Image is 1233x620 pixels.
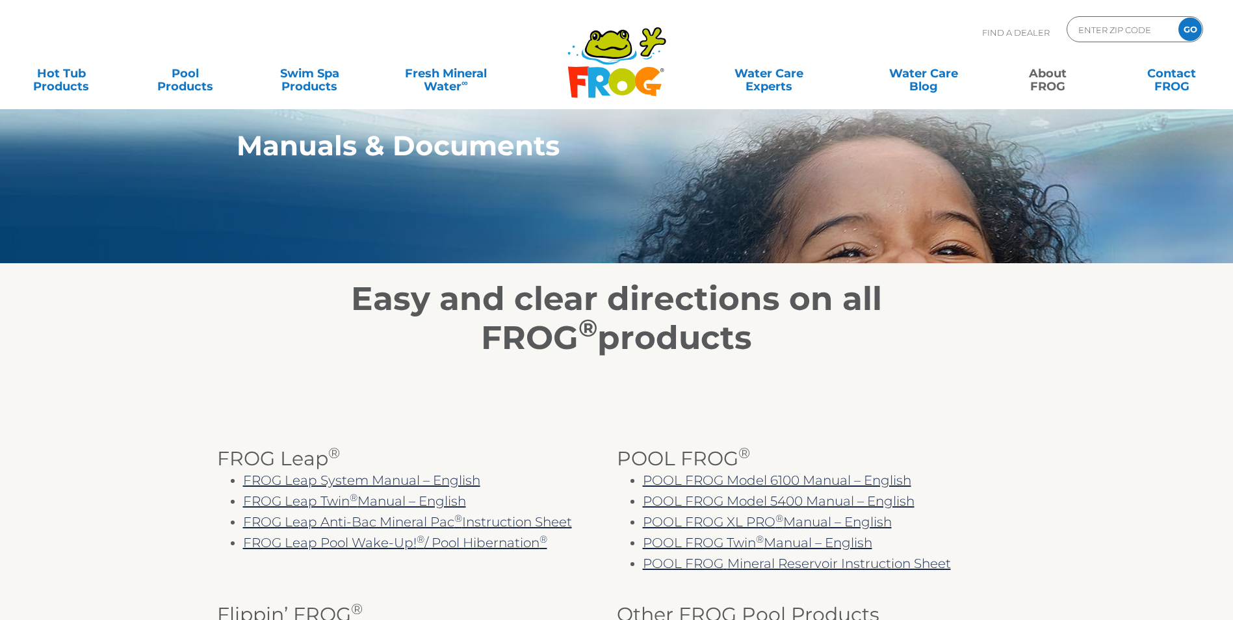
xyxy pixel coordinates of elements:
[617,448,1017,470] h3: POOL FROG
[775,512,783,524] sup: ®
[643,535,872,550] a: POOL FROG Twin®Manual – English
[243,472,480,488] a: FROG Leap System Manual – English
[217,279,1017,357] h2: Easy and clear directions on all FROG products
[643,514,892,530] a: POOL FROG XL PRO®Manual – English
[137,60,234,86] a: PoolProducts
[350,491,357,504] sup: ®
[539,533,547,545] sup: ®
[999,60,1096,86] a: AboutFROG
[417,533,424,545] sup: ®
[643,556,951,571] a: POOL FROGMineral Reservoir Instruction Sheet
[578,313,597,342] sup: ®
[351,600,363,618] sup: ®
[13,60,110,86] a: Hot TubProducts
[461,77,468,88] sup: ∞
[328,444,340,462] sup: ®
[385,60,506,86] a: Fresh MineralWater∞
[243,535,547,550] a: FROG Leap Pool Wake-Up!®/ Pool Hibernation®
[237,130,937,161] h1: Manuals & Documents
[243,514,572,530] a: FROG Leap Anti-Bac Mineral Pac®Instruction Sheet
[738,444,750,462] sup: ®
[217,448,617,470] h3: FROG Leap
[1123,60,1220,86] a: ContactFROG
[875,60,972,86] a: Water CareBlog
[643,493,915,509] a: POOL FROG Model 5400 Manual – English
[243,493,466,509] a: FROG Leap Twin®Manual – English
[1077,20,1165,39] input: Zip Code Form
[643,472,911,488] a: POOL FROG Model 6100 Manual – English
[1178,18,1202,41] input: GO
[454,512,462,524] sup: ®
[261,60,358,86] a: Swim SpaProducts
[982,16,1050,49] p: Find A Dealer
[756,533,764,545] sup: ®
[691,60,848,86] a: Water CareExperts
